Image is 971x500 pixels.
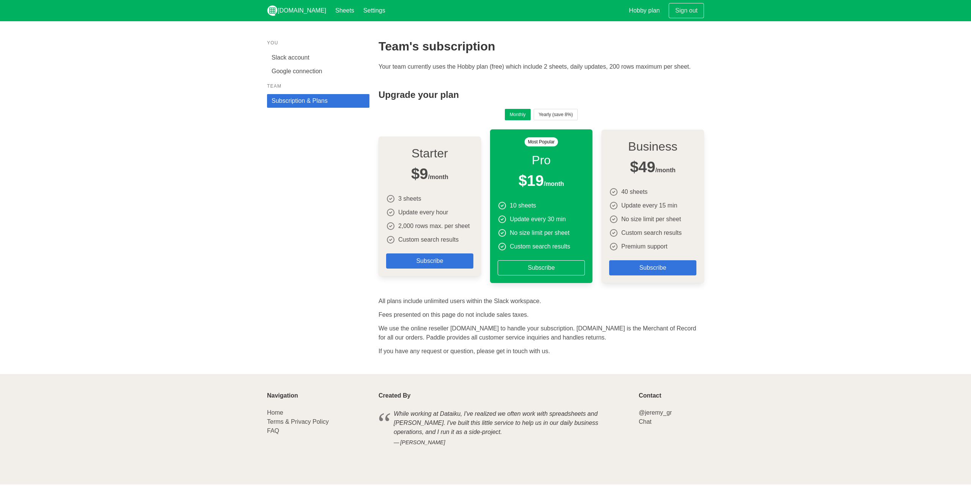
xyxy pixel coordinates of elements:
a: Slack account [267,51,369,64]
p: Fees presented on this page do not include sales taxes. [379,310,704,319]
a: Chat [639,418,652,425]
button: Monthly [505,109,531,120]
p: Custom search results [398,235,459,244]
p: Custom search results [621,228,682,237]
p: Contact [639,392,704,399]
p: Navigation [267,392,369,399]
p: No size limit per sheet [510,228,569,237]
span: $9 [411,165,428,182]
a: Google connection [267,64,369,78]
span: /month [518,169,564,192]
a: Sign out [669,3,704,18]
span: $19 [518,172,544,189]
p: 2,000 rows max. per sheet [398,222,470,231]
p: Your team currently uses the Hobby plan (free) which include 2 sheets, daily updates, 200 rows ma... [379,62,704,71]
span: $49 [630,159,655,175]
a: @jeremy_gr [639,409,672,416]
p: Team [267,83,369,90]
p: Update every 30 min [510,215,566,224]
a: Subscription & Plans [267,94,369,108]
p: Created By [379,392,630,399]
button: Yearly (save 8%) [534,109,578,120]
p: 10 sheets [510,201,536,210]
p: Custom search results [510,242,570,251]
h4: Starter [386,144,473,162]
p: You [267,39,369,46]
p: No size limit per sheet [621,215,681,224]
a: Terms & Privacy Policy [267,418,329,425]
span: /month [630,156,676,178]
h4: Business [609,137,696,156]
p: 40 sheets [621,187,647,197]
h4: Upgrade your plan [379,90,704,100]
blockquote: While working at Dataiku, I've realized we often work with spreadsheets and [PERSON_NAME]. I've b... [379,408,630,448]
p: All plans include unlimited users within the Slack workspace. [379,297,704,306]
p: 3 sheets [398,194,421,203]
a: Subscribe [386,253,473,269]
p: Update every hour [398,208,448,217]
a: Subscribe [609,260,696,275]
a: Subscribe [498,260,585,275]
p: Update every 15 min [621,201,677,210]
p: Premium support [621,242,668,251]
cite: [PERSON_NAME] [394,439,614,447]
a: Home [267,409,283,416]
img: logo_v2_white.png [267,5,278,16]
h4: Pro [498,151,585,169]
a: FAQ [267,428,279,434]
p: If you have any request or question, please get in touch with us. [379,347,704,356]
h2: Team's subscription [379,39,704,53]
span: /month [411,162,448,185]
p: We use the online reseller [DOMAIN_NAME] to handle your subscription. [DOMAIN_NAME] is the Mercha... [379,324,704,342]
span: Most Popular [525,137,558,146]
